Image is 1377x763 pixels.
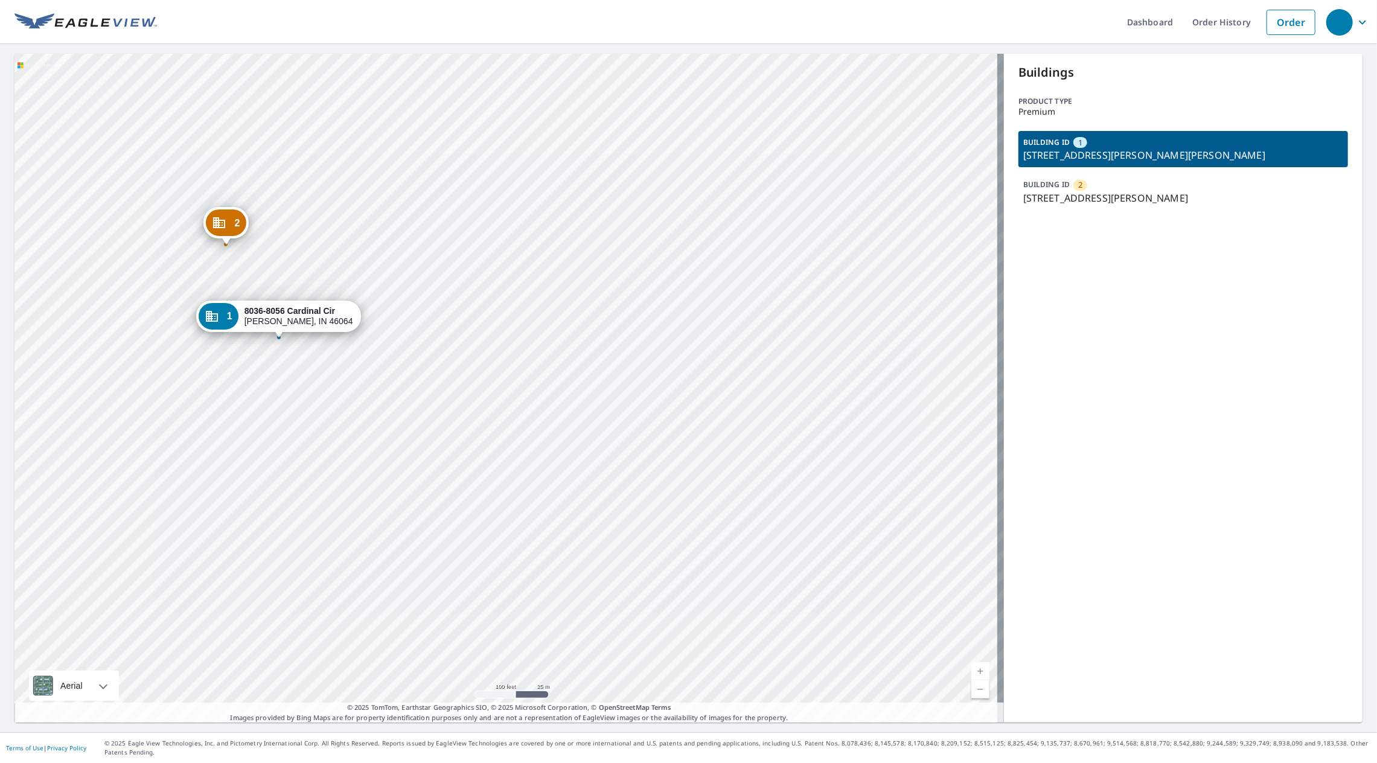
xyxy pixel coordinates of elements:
p: Images provided by Bing Maps are for property identification purposes only and are not a represen... [14,703,1004,723]
p: [STREET_ADDRESS][PERSON_NAME] [1023,191,1343,205]
span: 1 [227,311,232,321]
p: Buildings [1018,63,1348,81]
p: | [6,744,86,752]
p: © 2025 Eagle View Technologies, Inc. and Pictometry International Corp. All Rights Reserved. Repo... [104,739,1371,757]
div: Dropped pin, building 2, Commercial property, 8009-8033 Cardinal Cir Pendleton, IN 46064 [203,207,248,244]
strong: 8036-8056 Cardinal Cir [244,306,335,316]
a: Terms [651,703,671,712]
a: Privacy Policy [47,744,86,752]
span: 2 [1078,179,1082,191]
p: Product type [1018,96,1348,107]
a: Terms of Use [6,744,43,752]
div: Aerial [57,671,86,701]
p: BUILDING ID [1023,137,1070,147]
p: Premium [1018,107,1348,117]
span: 2 [234,219,240,228]
span: 1 [1078,137,1082,148]
span: © 2025 TomTom, Earthstar Geographics SIO, © 2025 Microsoft Corporation, © [347,703,671,713]
a: Current Level 18, Zoom In [971,662,989,680]
a: Order [1267,10,1315,35]
div: Aerial [29,671,119,701]
img: EV Logo [14,13,157,31]
p: [STREET_ADDRESS][PERSON_NAME][PERSON_NAME] [1023,148,1343,162]
p: BUILDING ID [1023,179,1070,190]
div: Dropped pin, building 1, Commercial property, 8036-8056 Cardinal Cir Pendleton, IN 46064 [196,301,362,338]
a: Current Level 18, Zoom Out [971,680,989,698]
div: [PERSON_NAME], IN 46064 [244,306,353,327]
a: OpenStreetMap [599,703,650,712]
